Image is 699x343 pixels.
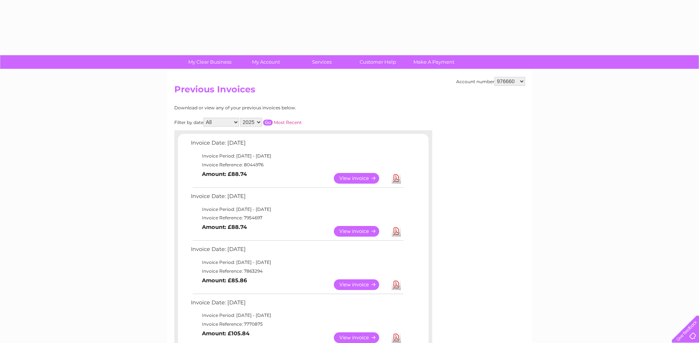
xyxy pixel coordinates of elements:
[403,55,464,69] a: Make A Payment
[189,244,405,258] td: Invoice Date: [DATE]
[189,138,405,152] td: Invoice Date: [DATE]
[347,55,408,69] a: Customer Help
[202,171,247,177] b: Amount: £88.74
[174,105,368,110] div: Download or view any of your previous invoices below.
[189,191,405,205] td: Invoice Date: [DATE]
[456,77,525,86] div: Account number
[392,226,401,237] a: Download
[334,279,388,290] a: View
[235,55,296,69] a: My Account
[202,277,247,284] b: Amount: £85.86
[334,173,388,184] a: View
[291,55,352,69] a: Services
[334,332,388,343] a: View
[392,332,401,343] a: Download
[189,311,405,320] td: Invoice Period: [DATE] - [DATE]
[202,330,249,337] b: Amount: £105.84
[189,320,405,329] td: Invoice Reference: 7770875
[392,279,401,290] a: Download
[392,173,401,184] a: Download
[202,224,247,230] b: Amount: £88.74
[189,205,405,214] td: Invoice Period: [DATE] - [DATE]
[174,84,525,98] h2: Previous Invoices
[189,267,405,276] td: Invoice Reference: 7863294
[274,120,302,125] a: Most Recent
[189,258,405,267] td: Invoice Period: [DATE] - [DATE]
[189,298,405,311] td: Invoice Date: [DATE]
[179,55,240,69] a: My Clear Business
[189,213,405,222] td: Invoice Reference: 7954697
[334,226,388,237] a: View
[174,118,368,127] div: Filter by date
[189,160,405,169] td: Invoice Reference: 8044976
[189,152,405,160] td: Invoice Period: [DATE] - [DATE]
